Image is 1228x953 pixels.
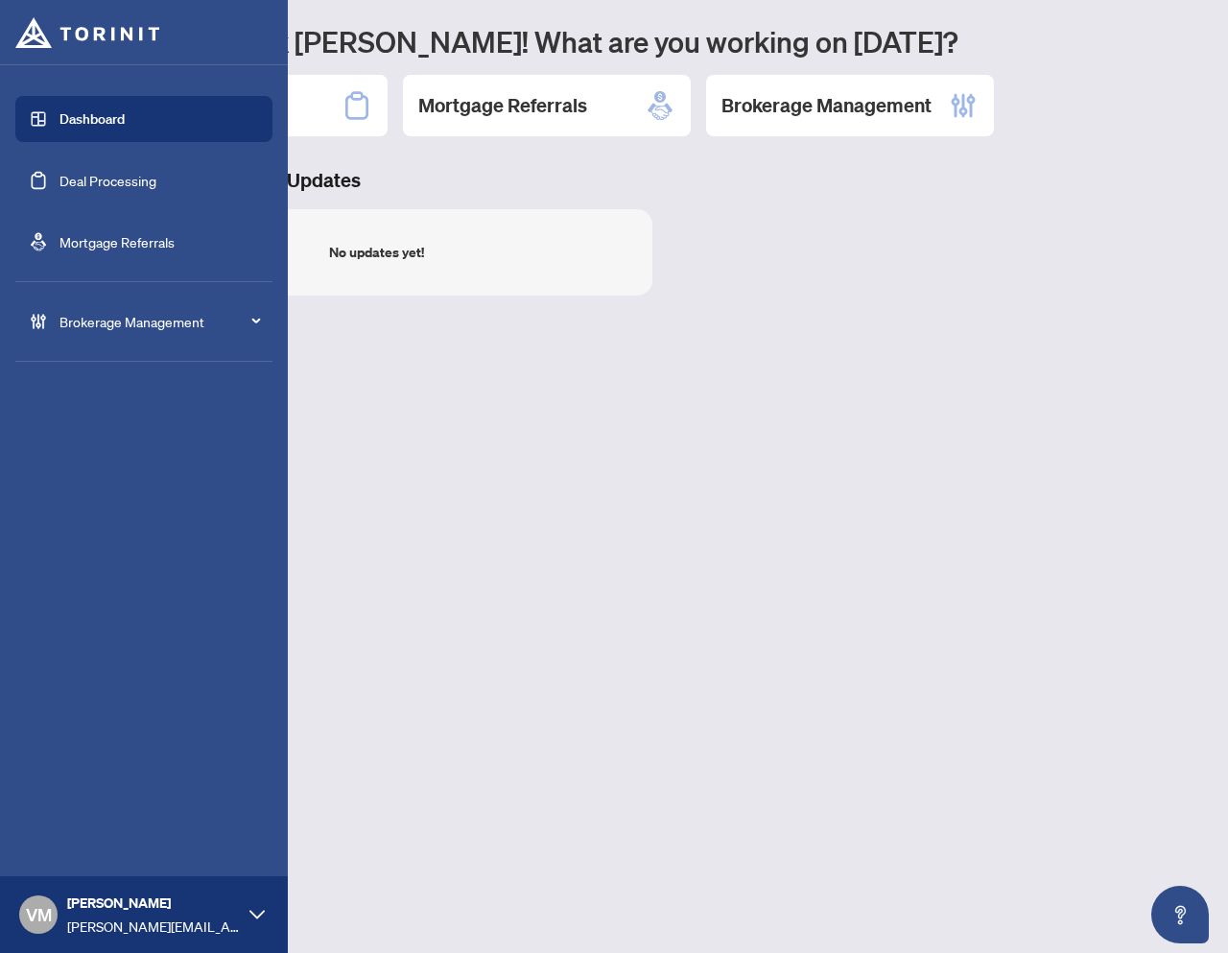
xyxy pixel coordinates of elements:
[100,167,1205,194] h3: Brokerage & Industry Updates
[59,311,259,332] span: Brokerage Management
[67,893,240,914] span: [PERSON_NAME]
[721,92,932,119] h2: Brokerage Management
[15,17,159,48] img: logo
[1151,886,1209,943] button: Open asap
[59,233,175,250] a: Mortgage Referrals
[26,901,52,928] span: VM
[418,92,587,119] h2: Mortgage Referrals
[59,110,125,128] a: Dashboard
[329,242,424,263] div: No updates yet!
[67,916,240,937] span: [PERSON_NAME][EMAIL_ADDRESS][DOMAIN_NAME]
[100,23,1205,60] h1: Welcome back [PERSON_NAME]! What are you working on [DATE]?
[59,172,156,189] a: Deal Processing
